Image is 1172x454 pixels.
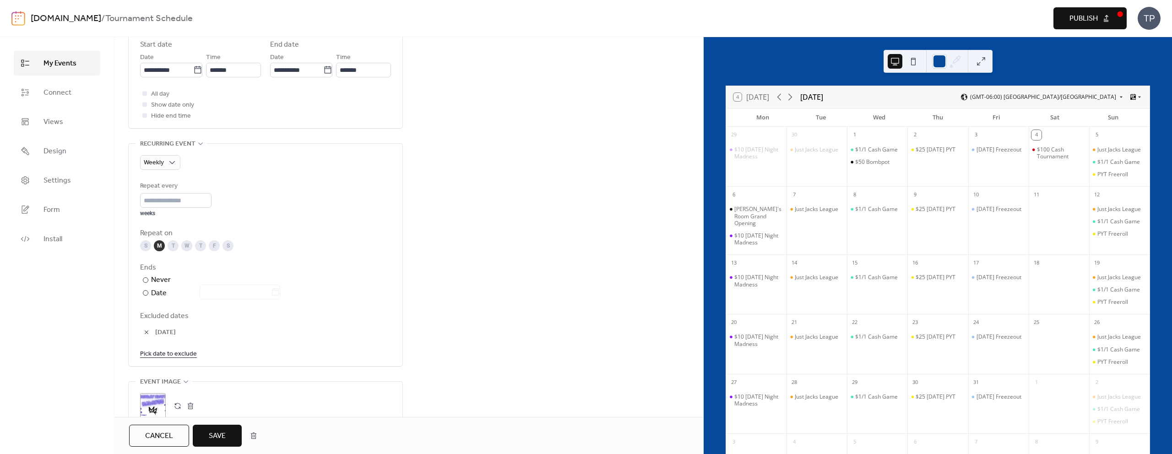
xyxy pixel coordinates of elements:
span: Hide end time [151,111,191,122]
div: Just Jacks League [1097,205,1141,213]
div: [DATE] Freezeout [977,146,1021,153]
div: Sun [1084,108,1142,127]
div: Just Jacks League [795,205,838,213]
div: $1/1 Cash Game [1089,158,1150,166]
a: Connect [14,80,100,105]
span: Date [140,52,154,63]
div: 15 [850,258,860,268]
span: Cancel [145,431,173,442]
div: Just Jacks League [787,205,847,213]
div: 11 [1031,189,1042,200]
div: $10 Monday Night Madness [726,146,787,160]
div: $25 [DATE] PYT [916,274,955,281]
div: PYT Freeroll [1089,230,1150,238]
span: Weekly [144,157,164,169]
div: $25 Thursday PYT [907,333,968,340]
div: Friday Freezeout [968,274,1029,281]
div: Bobby's Room Grand Opening [726,205,787,227]
div: PYT Freeroll [1089,418,1150,425]
div: $1/1 Cash Game [855,393,898,400]
span: Excluded dates [140,311,391,322]
div: [DATE] Freezeout [977,333,1021,340]
a: Settings [14,168,100,193]
div: Just Jacks League [1089,274,1150,281]
div: T [195,240,206,251]
div: Just Jacks League [1097,333,1141,340]
div: 27 [729,377,739,387]
div: 5 [850,437,860,447]
span: Date [270,52,284,63]
div: Friday Freezeout [968,146,1029,153]
div: $25 [DATE] PYT [916,146,955,153]
div: 14 [789,258,799,268]
div: PYT Freeroll [1097,358,1128,366]
a: Design [14,139,100,163]
div: Date [151,287,280,299]
button: Cancel [129,425,189,447]
div: $10 [DATE] Night Madness [734,333,783,347]
button: Save [193,425,242,447]
div: $25 Thursday PYT [907,205,968,213]
div: Just Jacks League [787,333,847,340]
div: 1 [850,130,860,140]
div: Repeat every [140,181,210,192]
div: Repeat on [140,228,389,239]
div: weeks [140,210,212,217]
div: Never [151,275,171,286]
div: $1/1 Cash Game [855,205,898,213]
div: 7 [789,189,799,200]
div: Just Jacks League [1089,393,1150,400]
div: $1/1 Cash Game [847,333,907,340]
div: 29 [850,377,860,387]
span: (GMT-06:00) [GEOGRAPHIC_DATA]/[GEOGRAPHIC_DATA] [970,94,1116,100]
div: S [140,240,151,251]
div: $10 Monday Night Madness [726,333,787,347]
div: [DATE] Freezeout [977,393,1021,400]
div: 17 [971,258,981,268]
div: 30 [910,377,920,387]
div: $1/1 Cash Game [1089,286,1150,293]
div: 4 [1031,130,1042,140]
span: Time [206,52,221,63]
div: $25 Thursday PYT [907,146,968,153]
div: $1/1 Cash Game [855,333,898,340]
div: 23 [910,317,920,327]
div: M [154,240,165,251]
a: My Events [14,51,100,76]
div: End date [270,39,299,50]
div: Just Jacks League [787,146,847,153]
div: [DATE] Freezeout [977,205,1021,213]
span: All day [151,89,169,100]
span: Connect [43,87,71,98]
div: PYT Freeroll [1097,418,1128,425]
div: $10 [DATE] Night Madness [734,232,783,246]
span: Show date only [151,100,194,111]
div: $1/1 Cash Game [855,146,898,153]
div: $1/1 Cash Game [1089,405,1150,413]
div: 10 [971,189,981,200]
div: $1/1 Cash Game [1089,346,1150,353]
div: PYT Freeroll [1097,230,1128,238]
div: TP [1138,7,1161,30]
div: $1/1 Cash Game [1089,218,1150,225]
div: Just Jacks League [795,146,838,153]
div: PYT Freeroll [1097,298,1128,306]
div: 5 [1092,130,1102,140]
div: Fri [967,108,1025,127]
div: 12 [1092,189,1102,200]
div: [PERSON_NAME]'s Room Grand Opening [734,205,783,227]
div: Just Jacks League [787,274,847,281]
div: $10 Monday Night Madness [726,232,787,246]
div: $1/1 Cash Game [855,274,898,281]
div: $10 [DATE] Night Madness [734,393,783,407]
div: $100 Cash Tournament [1037,146,1085,160]
span: [DATE] [155,327,391,338]
div: Friday Freezeout [968,205,1029,213]
span: Design [43,146,66,157]
button: Publish [1053,7,1127,29]
div: W [181,240,192,251]
div: Just Jacks League [1097,393,1141,400]
div: 2 [1092,377,1102,387]
a: Form [14,197,100,222]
